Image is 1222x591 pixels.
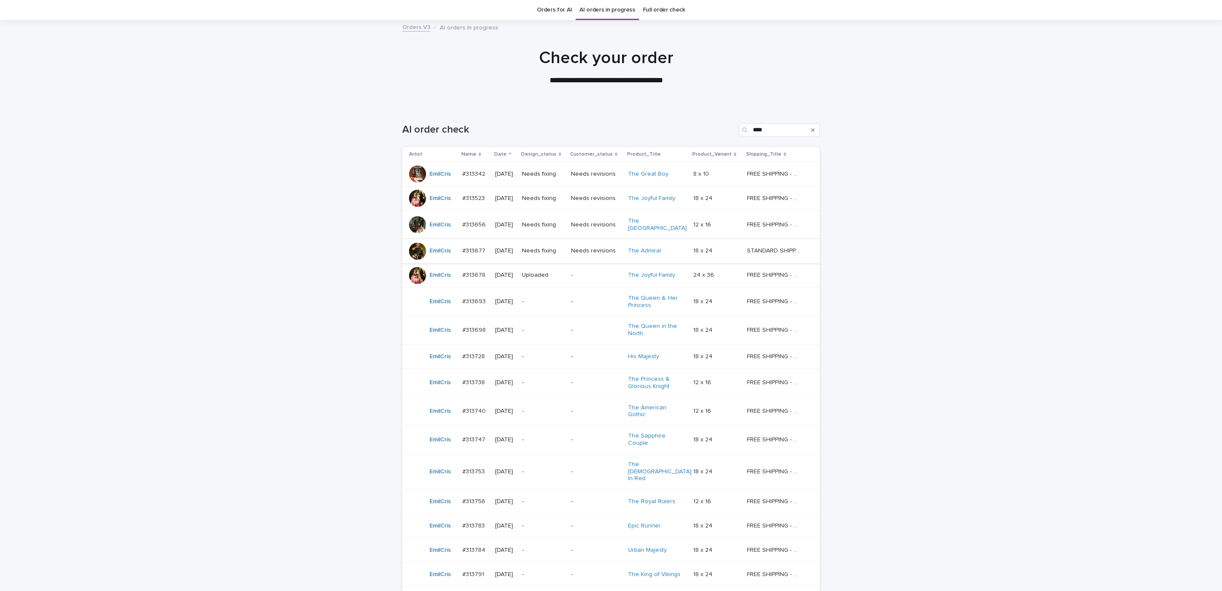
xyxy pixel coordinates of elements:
a: EmilCris [429,195,451,202]
p: Customer_status [570,150,613,159]
p: FREE SHIPPING - preview in 1-2 business days, after your approval delivery will take 5-10 b.d. [747,496,802,505]
tr: EmilCris #313678#313678 [DATE]Uploaded-The Joyful Family 24 x 3624 x 36 FREE SHIPPING - preview i... [402,263,820,287]
p: FREE SHIPPING - preview in 1-2 business days, after your approval delivery will take 5-10 b.d. [747,351,802,360]
p: FREE SHIPPING - preview in 1-2 business days, after your approval delivery will take 5-10 b.d. [747,466,802,475]
p: STANDARD SHIPPING - Up to 4 weeks [747,246,802,255]
p: - [571,436,621,443]
p: - [522,522,564,530]
p: [DATE] [495,195,515,202]
p: FREE SHIPPING - preview in 1-2 business days, after your approval delivery will take 5-10 b.d. [747,545,802,554]
p: [DATE] [495,498,515,505]
p: FREE SHIPPING - preview in 1-2 business days, after your approval delivery will take 5-10 b.d. [747,325,802,334]
p: - [522,571,564,578]
p: FREE SHIPPING - preview in 1-2 business days, after your approval delivery will take 5-10 b.d. [747,169,802,178]
p: Design_status [521,150,556,159]
a: EmilCris [429,522,451,530]
p: [DATE] [495,547,515,554]
a: The [GEOGRAPHIC_DATA] [628,217,687,232]
a: EmilCris [429,353,451,360]
p: #313523 [462,193,487,202]
a: The Queen in the North [628,323,681,337]
a: EmilCris [429,408,451,415]
p: Artist [409,150,422,159]
p: Product_Title [627,150,661,159]
p: Shipping_Title [746,150,781,159]
tr: EmilCris #313677#313677 [DATE]Needs fixingNeeds revisionsThe Admiral 18 x 2418 x 24 STANDARD SHIP... [402,239,820,263]
tr: EmilCris #313783#313783 [DATE]--Epic Runner 18 x 2418 x 24 FREE SHIPPING - preview in 1-2 busines... [402,514,820,538]
p: #313791 [462,569,486,578]
p: [DATE] [495,408,515,415]
tr: EmilCris #313738#313738 [DATE]--The Princess & Glorious Knight 12 x 1612 x 16 FREE SHIPPING - pre... [402,368,820,397]
p: - [571,468,621,475]
p: - [522,498,564,505]
a: The Great Boy [628,171,669,178]
a: The Joyful Family [628,272,675,279]
tr: EmilCris #313342#313342 [DATE]Needs fixingNeeds revisionsThe Great Boy 8 x 108 x 10 FREE SHIPPING... [402,162,820,186]
p: - [571,408,621,415]
a: The Sapphire Couple [628,432,681,447]
p: [DATE] [495,571,515,578]
input: Search [739,123,820,137]
tr: EmilCris #313791#313791 [DATE]--The King of Vikings 18 x 2418 x 24 FREE SHIPPING - preview in 1-2... [402,562,820,587]
p: FREE SHIPPING - preview in 1-2 business days, after your approval delivery will take 5-10 b.d. [747,270,802,279]
p: - [522,298,564,305]
p: - [571,522,621,530]
p: #313693 [462,296,487,305]
a: The Royal Rulers [628,498,675,505]
a: EmilCris [429,436,451,443]
a: EmilCris [429,247,451,255]
a: Orders V3 [402,22,430,32]
p: - [571,571,621,578]
p: Needs fixing [522,171,564,178]
a: EmilCris [429,547,451,554]
p: - [522,547,564,554]
p: Name [461,150,476,159]
p: [DATE] [495,436,515,443]
p: FREE SHIPPING - preview in 1-2 business days, after your approval delivery will take 5-10 b.d. [747,569,802,578]
a: EmilCris [429,272,451,279]
p: - [571,498,621,505]
a: EmilCris [429,221,451,229]
p: 18 x 24 [693,193,714,202]
p: [DATE] [495,468,515,475]
p: [DATE] [495,379,515,386]
p: Product_Variant [692,150,732,159]
p: Uploaded [522,272,564,279]
h1: AI order check [402,124,735,136]
p: FREE SHIPPING - preview in 1-2 business days, after your approval delivery will take 5-10 b.d. [747,377,802,386]
tr: EmilCris #313740#313740 [DATE]--The American Gothic 12 x 1612 x 16 FREE SHIPPING - preview in 1-2... [402,397,820,426]
a: The Admiral [628,247,661,255]
p: - [571,298,621,305]
a: The Joyful Family [628,195,675,202]
p: #313656 [462,220,487,229]
p: FREE SHIPPING - preview in 1-2 business days, after your approval delivery will take 5-10 b.d. [747,193,802,202]
p: Needs fixing [522,221,564,229]
tr: EmilCris #313523#313523 [DATE]Needs fixingNeeds revisionsThe Joyful Family 18 x 2418 x 24 FREE SH... [402,186,820,211]
p: 12 x 16 [693,496,713,505]
tr: EmilCris #313756#313756 [DATE]--The Royal Rulers 12 x 1612 x 16 FREE SHIPPING - preview in 1-2 bu... [402,490,820,514]
a: The Queen & Her Princess [628,295,681,309]
p: #313753 [462,466,487,475]
tr: EmilCris #313698#313698 [DATE]--The Queen in the North 18 x 2418 x 24 FREE SHIPPING - preview in ... [402,316,820,345]
a: The American Gothic [628,404,681,419]
p: - [571,379,621,386]
p: FREE SHIPPING - preview in 1-2 business days, after your approval delivery will take 5-10 b.d. [747,521,802,530]
p: #313677 [462,246,487,255]
p: #313738 [462,377,487,386]
p: #313747 [462,435,487,443]
p: #313698 [462,325,487,334]
p: FREE SHIPPING - preview in 1-2 business days, after your approval delivery will take 5-10 b.d. [747,406,802,415]
p: [DATE] [495,272,515,279]
p: - [522,327,564,334]
tr: EmilCris #313753#313753 [DATE]--The [DEMOGRAPHIC_DATA] In Red 18 x 2418 x 24 FREE SHIPPING - prev... [402,454,820,489]
a: His Majesty [628,353,659,360]
a: The Princess & Glorious Knight [628,376,681,390]
p: [DATE] [495,298,515,305]
p: [DATE] [495,247,515,255]
tr: EmilCris #313693#313693 [DATE]--The Queen & Her Princess 18 x 2418 x 24 FREE SHIPPING - preview i... [402,287,820,316]
p: FREE SHIPPING - preview in 1-2 business days, after your approval delivery will take 5-10 b.d. [747,220,802,229]
p: AI orders in progress [440,22,498,32]
a: Epic Runner [628,522,661,530]
p: #313342 [462,169,487,178]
